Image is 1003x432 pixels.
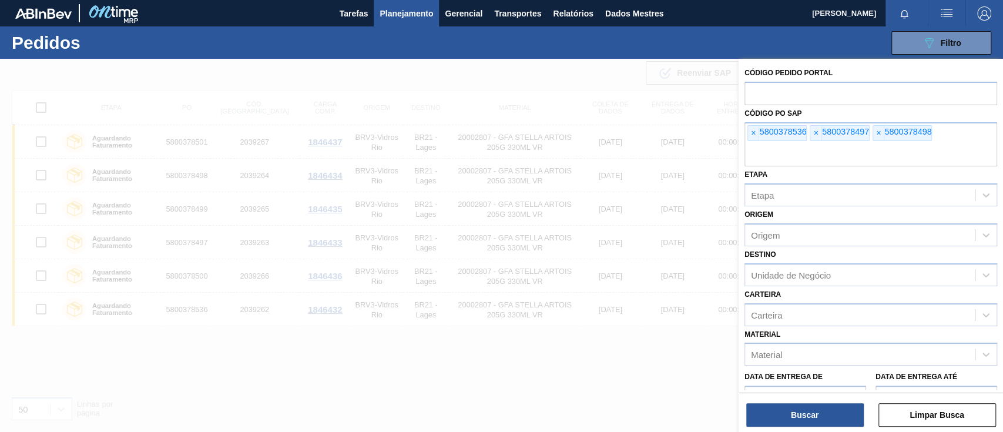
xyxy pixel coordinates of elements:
[884,127,931,136] font: 5800378498
[751,230,780,240] font: Origem
[751,350,782,360] font: Material
[876,128,881,138] font: ×
[751,270,831,280] font: Unidade de Negócio
[875,386,997,409] input: dd/mm/aaaa
[340,9,368,18] font: Tarefas
[744,109,801,118] font: Código PO SAP
[751,128,756,138] font: ×
[744,250,776,259] font: Destino
[445,9,482,18] font: Gerencial
[744,290,781,299] font: Carteira
[759,127,806,136] font: 5800378536
[977,6,991,21] img: Sair
[875,373,957,381] font: Data de Entrega até
[744,330,780,339] font: Material
[605,9,664,18] font: Dados Mestres
[751,190,774,200] font: Etapa
[891,31,991,55] button: Filtro
[940,6,954,21] img: ações do usuário
[380,9,433,18] font: Planejamento
[553,9,593,18] font: Relatórios
[744,170,767,179] font: Etapa
[15,8,72,19] img: TNhmsLtSVTkK8tSr43FrP2fwEKptu5GPRR3wAAAABJRU5ErkJggg==
[12,33,80,52] font: Pedidos
[822,127,869,136] font: 5800378497
[744,373,823,381] font: Data de Entrega de
[744,210,773,219] font: Origem
[494,9,541,18] font: Transportes
[744,386,866,409] input: dd/mm/aaaa
[885,5,923,22] button: Notificações
[744,69,833,77] font: Código Pedido Portal
[812,9,876,18] font: [PERSON_NAME]
[751,310,782,320] font: Carteira
[813,128,818,138] font: ×
[941,38,961,48] font: Filtro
